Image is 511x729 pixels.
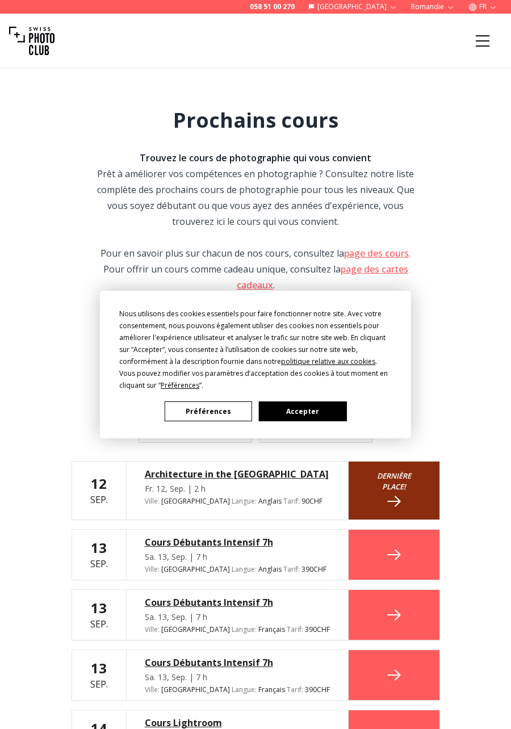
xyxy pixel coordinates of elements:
[119,308,392,391] div: Nous utilisons des cookies essentiels pour faire fonctionner notre site. Avec votre consentement,...
[165,401,252,421] button: Préférences
[281,357,375,366] span: politique relative aux cookies
[161,380,199,390] span: Préférences
[259,401,346,421] button: Accepter
[100,291,411,438] div: Cookie Consent Prompt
